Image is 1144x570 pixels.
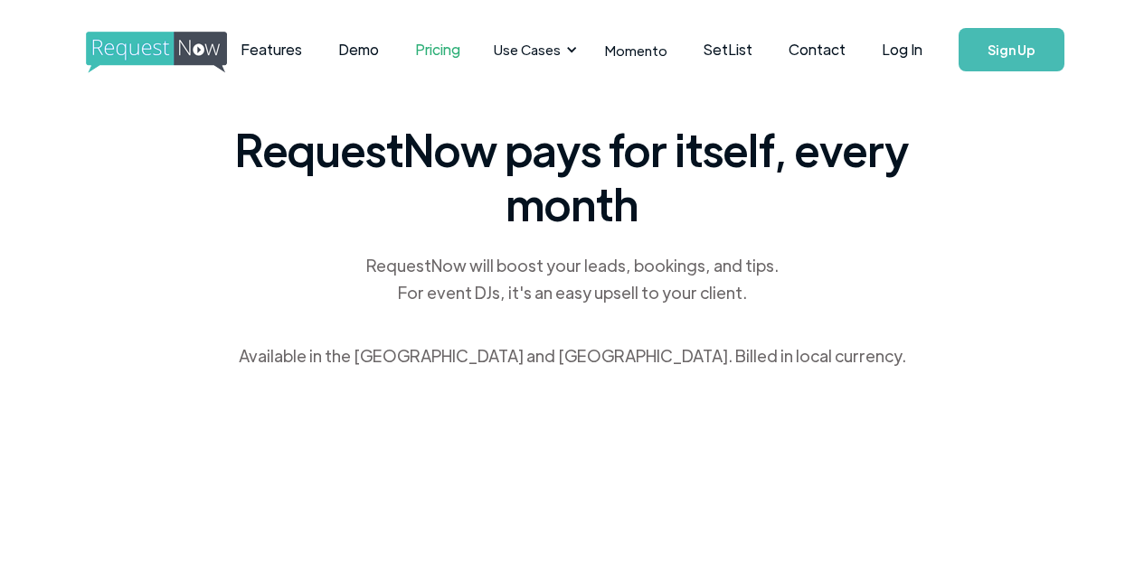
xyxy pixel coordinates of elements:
a: Momento [587,23,685,77]
a: SetList [685,22,771,78]
img: requestnow logo [86,32,260,73]
div: Use Cases [494,40,561,60]
div: RequestNow will boost your leads, bookings, and tips. For event DJs, it's an easy upsell to your ... [364,252,780,306]
a: home [86,32,177,68]
a: Log In [864,18,941,81]
a: Features [222,22,320,78]
a: Demo [320,22,397,78]
a: Pricing [397,22,478,78]
a: Sign Up [959,28,1064,71]
span: RequestNow pays for itself, every month [229,122,916,230]
div: Use Cases [483,22,582,78]
a: Contact [771,22,864,78]
div: Available in the [GEOGRAPHIC_DATA] and [GEOGRAPHIC_DATA]. Billed in local currency. [239,342,906,369]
